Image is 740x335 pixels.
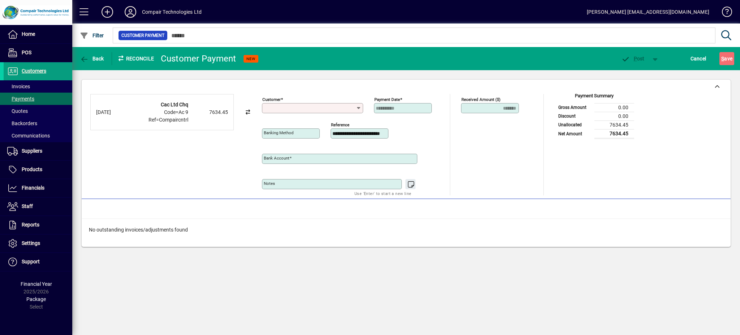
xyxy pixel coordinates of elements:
[246,56,255,61] span: NEW
[4,93,72,105] a: Payments
[555,112,594,120] td: Discount
[717,1,731,25] a: Knowledge Base
[96,109,125,116] div: [DATE]
[264,181,275,186] mat-label: Notes
[4,142,72,160] a: Suppliers
[264,156,289,161] mat-label: Bank Account
[689,52,708,65] button: Cancel
[555,94,634,139] app-page-summary-card: Payment Summary
[112,53,155,64] div: Reconcile
[594,129,634,138] td: 7634.45
[264,130,294,135] mat-label: Banking method
[262,97,281,102] mat-label: Customer
[555,129,594,138] td: Net Amount
[96,5,119,18] button: Add
[119,5,142,18] button: Profile
[4,234,72,253] a: Settings
[161,53,236,64] div: Customer Payment
[22,166,42,172] span: Products
[22,240,40,246] span: Settings
[72,52,112,65] app-page-header-button: Back
[555,92,634,103] div: Payment Summary
[4,179,72,197] a: Financials
[26,296,46,302] span: Package
[594,103,634,112] td: 0.00
[22,222,39,228] span: Reports
[374,97,400,102] mat-label: Payment Date
[4,130,72,142] a: Communications
[4,25,72,43] a: Home
[594,120,634,129] td: 7634.45
[149,109,188,123] span: Code=Ac 9 Ref=Compaircntrl
[690,53,706,64] span: Cancel
[7,108,28,114] span: Quotes
[618,52,648,65] button: Post
[594,112,634,120] td: 0.00
[80,56,104,62] span: Back
[7,133,50,139] span: Communications
[721,56,724,62] span: S
[721,53,732,64] span: ave
[192,109,228,116] div: 7634.45
[4,253,72,271] a: Support
[142,6,202,18] div: Compair Technologies Ltd
[7,96,34,102] span: Payments
[4,198,72,216] a: Staff
[22,68,46,74] span: Customers
[121,32,164,39] span: Customer Payment
[22,203,33,209] span: Staff
[587,6,709,18] div: [PERSON_NAME] [EMAIL_ADDRESS][DOMAIN_NAME]
[555,120,594,129] td: Unallocated
[4,44,72,62] a: POS
[7,84,30,89] span: Invoices
[78,29,106,42] button: Filter
[7,120,37,126] span: Backorders
[80,33,104,38] span: Filter
[22,259,40,264] span: Support
[719,52,734,65] button: Save
[4,117,72,130] a: Backorders
[22,148,42,154] span: Suppliers
[78,52,106,65] button: Back
[22,31,35,37] span: Home
[354,189,411,198] mat-hint: Use 'Enter' to start a new line
[21,281,52,287] span: Financial Year
[461,97,500,102] mat-label: Received Amount ($)
[161,102,188,107] strong: Cac Ltd Chq
[4,80,72,93] a: Invoices
[4,105,72,117] a: Quotes
[82,219,731,241] div: No outstanding invoices/adjustments found
[555,103,594,112] td: Gross Amount
[4,161,72,179] a: Products
[331,122,349,127] mat-label: Reference
[621,56,645,62] span: ost
[4,216,72,234] a: Reports
[22,50,31,55] span: POS
[634,56,637,62] span: P
[22,185,44,191] span: Financials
